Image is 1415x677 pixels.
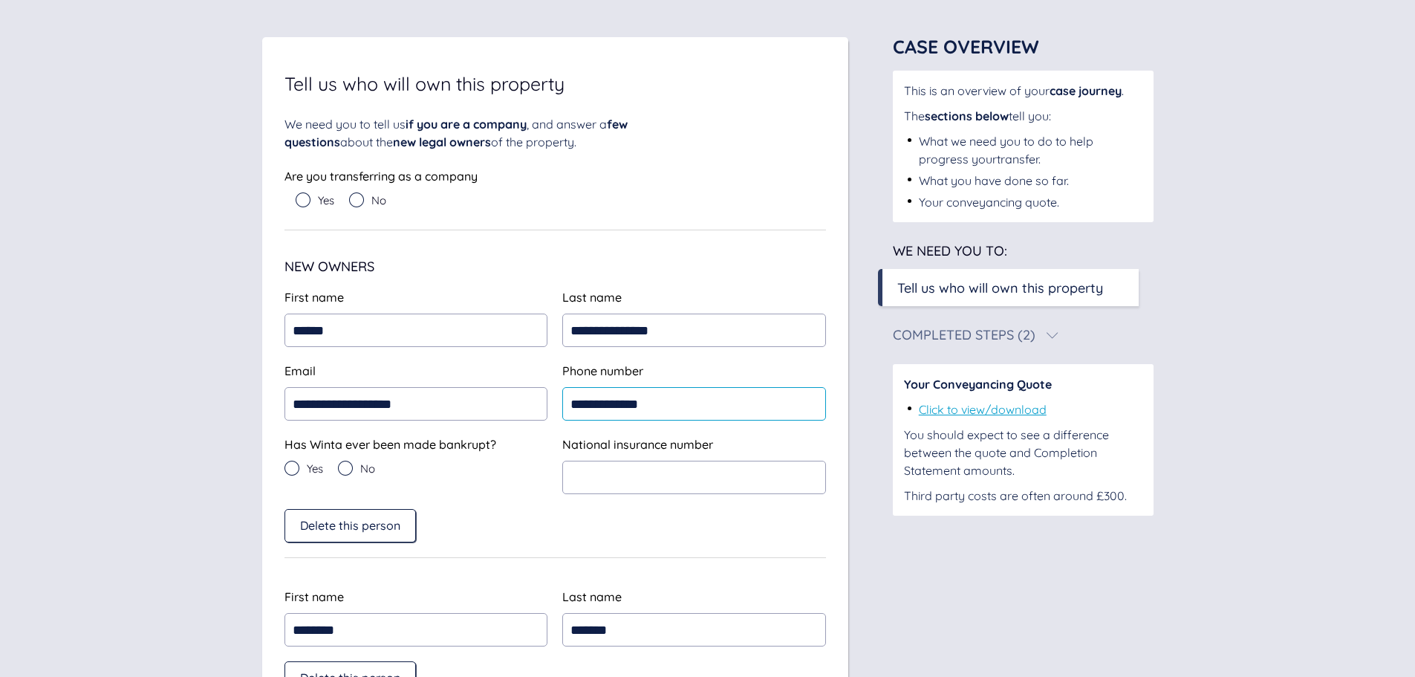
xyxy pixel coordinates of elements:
[284,437,496,452] span: Has Winta ever been made bankrupt?
[562,437,713,452] span: National insurance number
[919,402,1047,417] a: Click to view/download
[300,519,400,532] span: Delete this person
[893,35,1039,58] span: Case Overview
[360,463,375,474] span: No
[919,193,1059,211] div: Your conveyancing quote.
[562,290,622,305] span: Last name
[284,290,344,305] span: First name
[284,115,693,151] div: We need you to tell us , and answer a about the of the property.
[562,589,622,604] span: Last name
[284,363,316,378] span: Email
[393,135,491,149] span: new legal owners
[1050,83,1122,98] span: case journey
[284,74,565,93] span: Tell us who will own this property
[284,589,344,604] span: First name
[904,426,1142,479] div: You should expect to see a difference between the quote and Completion Statement amounts.
[284,169,478,184] span: Are you transferring as a company
[893,328,1035,342] div: Completed Steps (2)
[371,195,386,206] span: No
[562,363,643,378] span: Phone number
[919,132,1142,168] div: What we need you to do to help progress your transfer .
[318,195,334,206] span: Yes
[904,107,1142,125] div: The tell you:
[904,377,1052,392] span: Your Conveyancing Quote
[307,463,323,474] span: Yes
[406,117,527,132] span: if you are a company
[904,487,1142,505] div: Third party costs are often around £300.
[925,108,1009,123] span: sections below
[919,172,1069,190] div: What you have done so far.
[904,82,1142,100] div: This is an overview of your .
[897,278,1103,298] div: Tell us who will own this property
[893,242,1007,259] span: We need you to:
[284,258,374,275] span: New Owners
